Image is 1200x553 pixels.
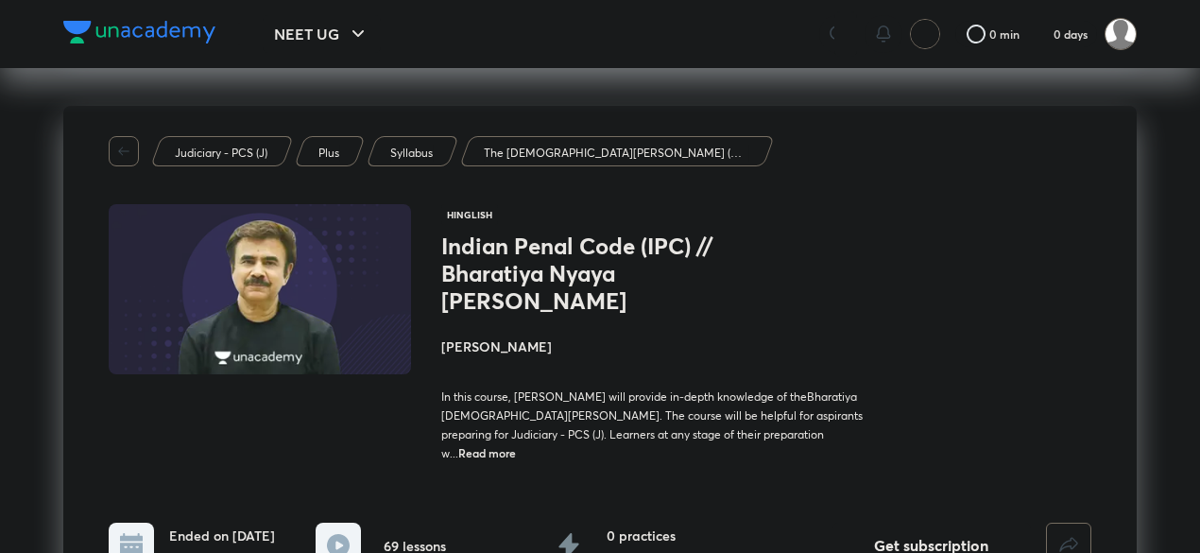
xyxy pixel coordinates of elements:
h6: 0 practices [607,526,731,545]
img: Company Logo [63,21,215,43]
img: streak [1031,25,1050,43]
a: The [DEMOGRAPHIC_DATA][PERSON_NAME] (BNS), 2023 [481,145,752,162]
img: avatar [917,26,934,43]
button: NEET UG [263,15,381,53]
h4: [PERSON_NAME] [441,337,865,356]
p: Syllabus [390,145,433,162]
p: Judiciary - PCS (J) [175,145,267,162]
span: Read more [458,445,516,460]
a: Plus [316,145,343,162]
span: Hinglish [441,204,498,225]
img: Alan Pail.M [1105,18,1137,50]
a: Syllabus [387,145,437,162]
h1: Indian Penal Code (IPC) // Bharatiya Nyaya [PERSON_NAME] [441,233,750,314]
img: Thumbnail [106,202,414,376]
a: Company Logo [63,21,215,48]
span: In this course, [PERSON_NAME] will provide in-depth knowledge of theBharatiya [DEMOGRAPHIC_DATA][... [441,389,863,460]
p: Plus [318,145,339,162]
a: Judiciary - PCS (J) [172,145,271,162]
p: The [DEMOGRAPHIC_DATA][PERSON_NAME] (BNS), 2023 [484,145,748,162]
button: avatar [910,19,940,49]
h6: Ended on [DATE] [169,526,275,545]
